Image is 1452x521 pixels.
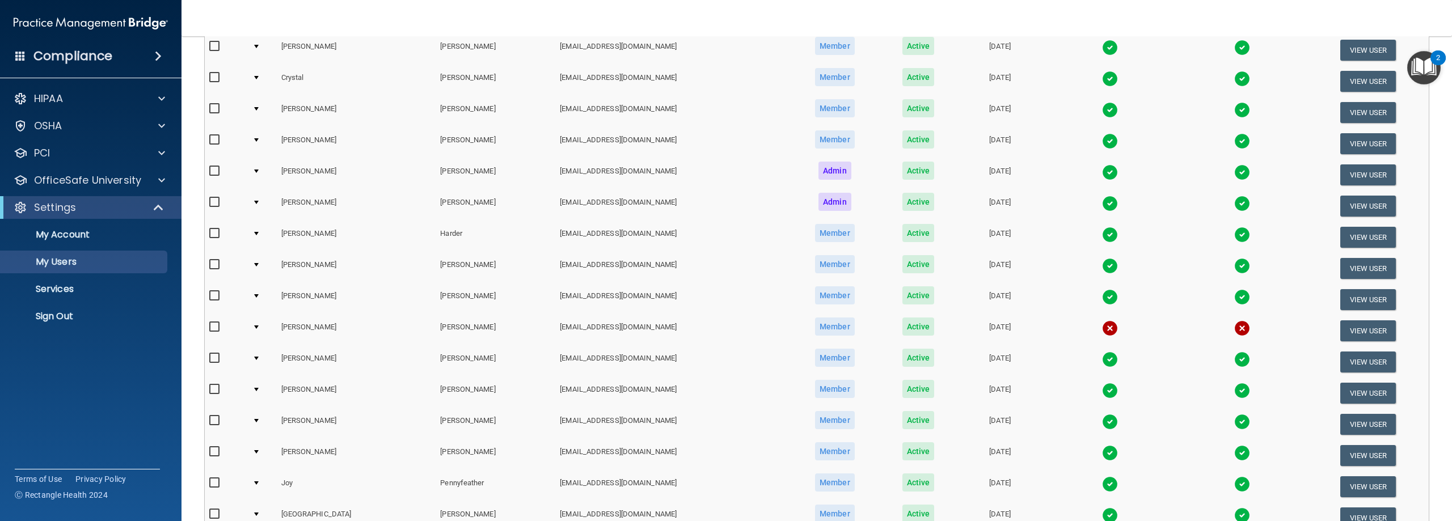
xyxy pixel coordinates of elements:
[957,284,1044,315] td: [DATE]
[14,119,165,133] a: OSHA
[1102,71,1118,87] img: tick.e7d51cea.svg
[815,224,855,242] span: Member
[815,442,855,460] span: Member
[957,128,1044,159] td: [DATE]
[34,201,76,214] p: Settings
[902,317,935,336] span: Active
[1340,227,1396,248] button: View User
[555,159,790,190] td: [EMAIL_ADDRESS][DOMAIN_NAME]
[436,66,555,97] td: [PERSON_NAME]
[1102,351,1118,367] img: tick.e7d51cea.svg
[1102,320,1118,336] img: cross.ca9f0e7f.svg
[436,471,555,502] td: Pennyfeather
[277,471,436,502] td: Joy
[436,378,555,409] td: [PERSON_NAME]
[1102,102,1118,118] img: tick.e7d51cea.svg
[436,284,555,315] td: [PERSON_NAME]
[815,380,855,398] span: Member
[957,66,1044,97] td: [DATE]
[14,12,168,35] img: PMB logo
[555,66,790,97] td: [EMAIL_ADDRESS][DOMAIN_NAME]
[1340,258,1396,279] button: View User
[7,311,162,322] p: Sign Out
[555,471,790,502] td: [EMAIL_ADDRESS][DOMAIN_NAME]
[1102,196,1118,211] img: tick.e7d51cea.svg
[818,162,851,180] span: Admin
[555,253,790,284] td: [EMAIL_ADDRESS][DOMAIN_NAME]
[815,255,855,273] span: Member
[1234,196,1250,211] img: tick.e7d51cea.svg
[555,128,790,159] td: [EMAIL_ADDRESS][DOMAIN_NAME]
[957,471,1044,502] td: [DATE]
[957,378,1044,409] td: [DATE]
[436,97,555,128] td: [PERSON_NAME]
[902,224,935,242] span: Active
[1234,164,1250,180] img: tick.e7d51cea.svg
[1340,102,1396,123] button: View User
[436,346,555,378] td: [PERSON_NAME]
[436,440,555,471] td: [PERSON_NAME]
[555,378,790,409] td: [EMAIL_ADDRESS][DOMAIN_NAME]
[1340,133,1396,154] button: View User
[815,99,855,117] span: Member
[1234,71,1250,87] img: tick.e7d51cea.svg
[555,440,790,471] td: [EMAIL_ADDRESS][DOMAIN_NAME]
[1102,289,1118,305] img: tick.e7d51cea.svg
[1234,258,1250,274] img: tick.e7d51cea.svg
[34,92,63,105] p: HIPAA
[902,68,935,86] span: Active
[436,35,555,66] td: [PERSON_NAME]
[34,146,50,160] p: PCI
[555,190,790,222] td: [EMAIL_ADDRESS][DOMAIN_NAME]
[815,349,855,367] span: Member
[14,146,165,160] a: PCI
[1234,320,1250,336] img: cross.ca9f0e7f.svg
[1234,133,1250,149] img: tick.e7d51cea.svg
[555,346,790,378] td: [EMAIL_ADDRESS][DOMAIN_NAME]
[902,473,935,492] span: Active
[277,409,436,440] td: [PERSON_NAME]
[815,317,855,336] span: Member
[14,173,165,187] a: OfficeSafe University
[957,159,1044,190] td: [DATE]
[815,68,855,86] span: Member
[1340,71,1396,92] button: View User
[555,222,790,253] td: [EMAIL_ADDRESS][DOMAIN_NAME]
[1102,383,1118,399] img: tick.e7d51cea.svg
[15,473,62,485] a: Terms of Use
[14,92,165,105] a: HIPAA
[1234,102,1250,118] img: tick.e7d51cea.svg
[957,35,1044,66] td: [DATE]
[555,409,790,440] td: [EMAIL_ADDRESS][DOMAIN_NAME]
[436,190,555,222] td: [PERSON_NAME]
[14,201,164,214] a: Settings
[902,411,935,429] span: Active
[815,411,855,429] span: Member
[957,222,1044,253] td: [DATE]
[815,473,855,492] span: Member
[436,253,555,284] td: [PERSON_NAME]
[33,48,112,64] h4: Compliance
[1102,414,1118,430] img: tick.e7d51cea.svg
[1436,58,1440,73] div: 2
[1102,227,1118,243] img: tick.e7d51cea.svg
[277,315,436,346] td: [PERSON_NAME]
[957,315,1044,346] td: [DATE]
[277,128,436,159] td: [PERSON_NAME]
[957,409,1044,440] td: [DATE]
[7,229,162,240] p: My Account
[1102,445,1118,461] img: tick.e7d51cea.svg
[1340,40,1396,61] button: View User
[957,190,1044,222] td: [DATE]
[957,346,1044,378] td: [DATE]
[277,378,436,409] td: [PERSON_NAME]
[277,35,436,66] td: [PERSON_NAME]
[1234,351,1250,367] img: tick.e7d51cea.svg
[818,193,851,211] span: Admin
[436,222,555,253] td: Harder
[1340,414,1396,435] button: View User
[957,253,1044,284] td: [DATE]
[1102,164,1118,180] img: tick.e7d51cea.svg
[555,35,790,66] td: [EMAIL_ADDRESS][DOMAIN_NAME]
[957,440,1044,471] td: [DATE]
